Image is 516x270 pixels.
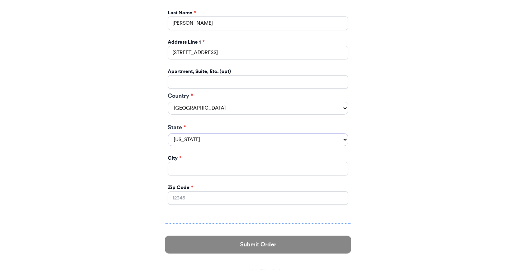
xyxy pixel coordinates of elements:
[168,39,205,46] label: Address Line 1
[168,92,348,100] label: Country
[168,68,231,75] label: Apartment, Suite, Etc. (opt)
[165,236,351,254] button: Submit Order
[168,184,193,191] label: Zip Code
[168,191,348,205] input: 12345
[168,155,181,162] label: City
[168,16,348,30] input: Last Name
[168,9,196,16] label: Last Name
[168,123,348,132] label: State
